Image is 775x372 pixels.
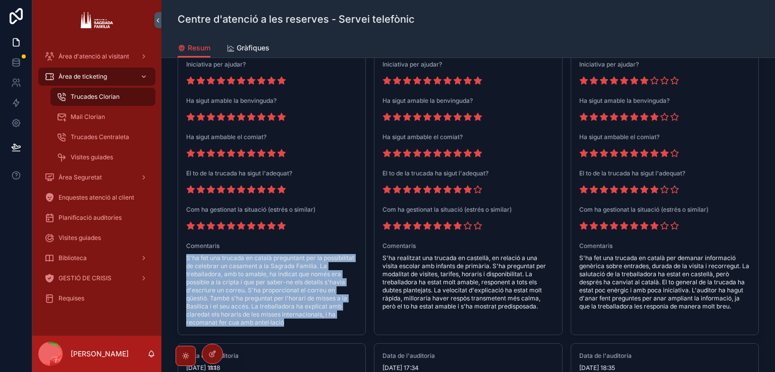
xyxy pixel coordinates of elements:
[59,294,84,302] span: Requises
[71,153,113,161] span: Visites guiades
[382,169,553,177] span: El to de la trucada ha sigut l'adequat?
[186,133,357,141] span: Ha sigut ambable el comiat?
[186,352,357,360] span: Data de l'auditoria
[382,97,553,105] span: Ha sigut amable la benvinguda?
[579,242,750,250] span: Comentaris
[579,97,750,105] span: Ha sigut amable la benvinguda?
[59,254,87,262] span: Biblioteca
[382,242,553,250] span: Comentaris
[188,43,210,53] span: Resum
[382,60,553,69] span: Iniciativa per ajudar?
[50,128,155,146] a: Trucades Centraleta
[178,12,415,26] h1: Centre d'atenció a les reserves - Servei telefònic
[38,209,155,227] a: Planificació auditories
[38,269,155,287] a: GESTIÓ DE CRISIS
[237,43,269,53] span: Gràfiques
[38,189,155,207] a: Enquestes atenció al client
[186,97,357,105] span: Ha sigut amable la benvinguda?
[186,254,357,327] span: S'ha fet una trucada en català preguntant per la possibilitat de celebrar un casament a la Sagrad...
[186,242,357,250] span: Comentaris
[50,148,155,166] a: Visites guiades
[186,364,357,372] span: [DATE] 11:18
[71,133,129,141] span: Trucades Centraleta
[38,47,155,66] a: Àrea d'atenció al visitant
[81,12,113,28] img: App logo
[59,194,134,202] span: Enquestes atenció al client
[579,60,750,69] span: Iniciativa per ajudar?
[579,364,750,372] span: [DATE] 18:35
[71,349,129,359] p: [PERSON_NAME]
[382,364,553,372] span: [DATE] 17:34
[227,39,269,59] a: Gràfiques
[186,206,357,214] span: Com ha gestionat la situació (estrés o similar)
[186,60,357,69] span: Iniciativa per ajudar?
[32,40,161,321] div: scrollable content
[382,254,553,311] span: S'ha realitzat una trucada en castellà, en relació a una visita escolar amb infants de primària. ...
[59,73,107,81] span: Àrea de ticketing
[186,169,357,177] span: El to de la trucada ha sigut l'adequat?
[579,169,750,177] span: El to de la trucada ha sigut l'adequat?
[382,133,553,141] span: Ha sigut ambable el comiat?
[59,52,129,60] span: Àrea d'atenció al visitant
[59,214,122,222] span: Planificació auditories
[579,206,750,214] span: Com ha gestionat la situació (estrés o similar)
[382,206,553,214] span: Com ha gestionat la situació (estrés o similar)
[38,168,155,187] a: Àrea Seguretat
[38,229,155,247] a: Visites guiades
[71,93,120,101] span: Trucades Clorian
[178,39,210,58] a: Resum
[50,88,155,106] a: Trucades Clorian
[59,234,101,242] span: Visites guiades
[50,108,155,126] a: Mail Clorian
[579,254,750,311] span: S'ha fet una trucada en català per demanar informació genèrica sobre entrades, durada de la visit...
[579,352,750,360] span: Data de l'auditoria
[38,289,155,307] a: Requises
[38,68,155,86] a: Àrea de ticketing
[59,274,112,282] span: GESTIÓ DE CRISIS
[59,173,102,181] span: Àrea Seguretat
[382,352,553,360] span: Data de l'auditoria
[38,249,155,267] a: Biblioteca
[71,113,105,121] span: Mail Clorian
[579,133,750,141] span: Ha sigut ambable el comiat?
